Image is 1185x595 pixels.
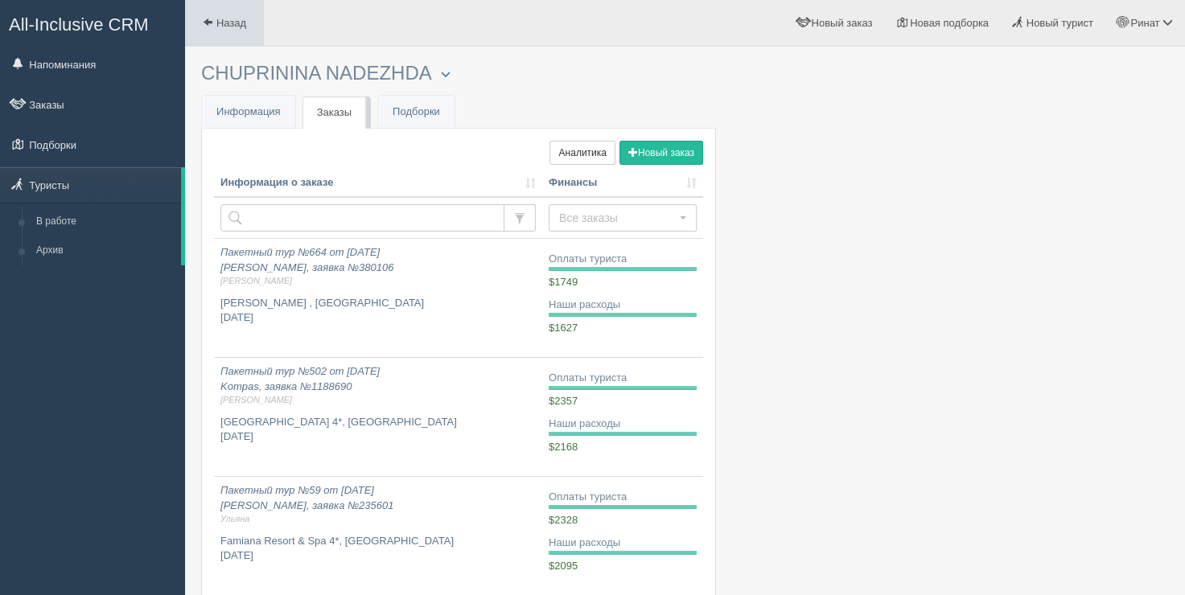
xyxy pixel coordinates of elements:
[220,275,536,287] span: [PERSON_NAME]
[549,395,578,407] span: $2357
[549,252,697,267] div: Оплаты туриста
[811,17,872,29] span: Новый заказ
[216,105,281,117] span: Информация
[549,416,697,432] div: Наши расходы
[216,17,246,29] span: Назад
[1,1,184,45] a: All-Inclusive CRM
[220,365,536,407] i: Пакетный тур №502 от [DATE] Kompas, заявка №1188690
[549,276,578,288] span: $1749
[202,96,295,129] a: Информация
[302,96,366,129] a: Заказы
[1130,17,1159,29] span: Ринат
[559,210,676,226] span: Все заказы
[549,535,697,551] div: Наши расходы
[549,204,697,232] button: Все заказы
[214,477,542,595] a: Пакетный тур №59 от [DATE][PERSON_NAME], заявка №235601Ульяна Famiana Resort & Spa 4*, [GEOGRAPHI...
[910,17,989,29] span: Новая подборка
[549,514,578,526] span: $2328
[549,141,615,165] a: Аналитика
[1027,17,1093,29] span: Новый турист
[214,358,542,476] a: Пакетный тур №502 от [DATE]Kompas, заявка №1188690[PERSON_NAME] [GEOGRAPHIC_DATA] 4*, [GEOGRAPHIC...
[9,14,149,35] span: All-Inclusive CRM
[29,207,181,236] a: В работе
[549,490,697,505] div: Оплаты туриста
[201,63,716,84] h3: CHUPRININA NADEZHDA
[220,415,536,445] p: [GEOGRAPHIC_DATA] 4*, [GEOGRAPHIC_DATA] [DATE]
[619,141,703,165] button: Новый заказ
[220,246,536,288] i: Пакетный тур №664 от [DATE] [PERSON_NAME], заявка №380106
[549,441,578,453] span: $2168
[549,322,578,334] span: $1627
[220,534,536,564] p: Famiana Resort & Spa 4*, [GEOGRAPHIC_DATA] [DATE]
[549,560,578,572] span: $2095
[220,484,536,526] i: Пакетный тур №59 от [DATE] [PERSON_NAME], заявка №235601
[220,175,536,191] a: Информация о заказе
[220,394,536,406] span: [PERSON_NAME]
[29,236,181,265] a: Архив
[378,96,455,129] a: Подборки
[549,297,697,313] div: Наши расходы
[220,513,536,525] span: Ульяна
[214,239,542,357] a: Пакетный тур №664 от [DATE][PERSON_NAME], заявка №380106[PERSON_NAME] [PERSON_NAME] , [GEOGRAPHIC...
[220,204,504,232] input: Поиск по номеру заказа, ФИО или паспорту туриста
[549,175,697,191] a: Финансы
[549,371,697,386] div: Оплаты туриста
[220,296,536,326] p: [PERSON_NAME] , [GEOGRAPHIC_DATA] [DATE]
